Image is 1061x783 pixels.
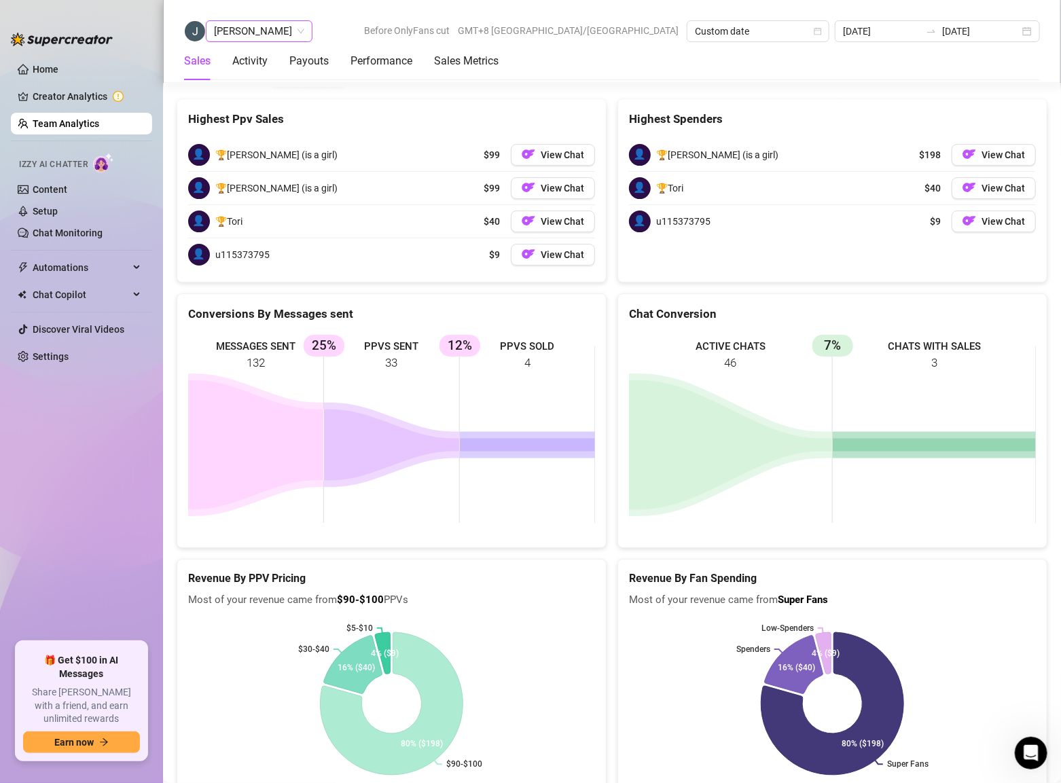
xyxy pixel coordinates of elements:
[33,206,58,217] a: Setup
[188,144,210,166] span: 👤
[232,53,268,69] div: Activity
[843,24,920,39] input: Start date
[28,82,50,104] div: Profile image for Tanya
[484,181,500,196] span: $99
[188,305,595,323] div: Conversions By Messages sent
[214,21,304,41] span: Jeffery Bamba
[93,153,114,172] img: AI Chatter
[337,594,384,606] b: $90-$100
[926,26,937,37] span: to
[541,183,584,194] span: View Chat
[215,147,338,162] span: 🏆[PERSON_NAME] (is a girl)
[1015,737,1047,769] iframe: Intercom live chat
[33,284,129,306] span: Chat Copilot
[66,7,154,17] h1: [PERSON_NAME]
[761,623,814,633] text: Low-Spenders
[23,731,140,753] button: Earn nowarrow-right
[952,177,1036,199] button: OFView Chat
[86,445,97,456] button: Start recording
[930,214,941,229] span: $9
[33,184,67,195] a: Content
[39,344,105,355] a: Go to the app
[458,20,679,41] span: GMT+8 [GEOGRAPHIC_DATA]/[GEOGRAPHIC_DATA]
[434,53,499,69] div: Sales Metrics
[736,644,770,654] text: Spenders
[952,144,1036,166] button: OFView Chat
[350,53,412,69] div: Performance
[511,244,595,266] button: OFView Chat
[28,135,244,162] div: Got an account you didn’t add because it felt too small? Not anymore! 🌟
[656,147,778,162] span: 🏆[PERSON_NAME] (is a girl)
[541,249,584,260] span: View Chat
[963,181,976,194] img: OF
[38,291,244,304] li: Full mobile app access
[446,759,482,769] text: $90-$100
[963,147,976,161] img: OF
[33,118,99,129] a: Team Analytics
[188,177,210,199] span: 👤
[215,181,338,196] span: 🏆[PERSON_NAME] (is a girl)
[11,33,113,46] img: logo-BBDzfeDw.svg
[23,654,140,680] span: 🎁 Get $100 in AI Messages
[28,310,244,337] div: All designed to help you manage and grow all accounts from a single place.
[28,364,244,378] div: With Love,
[629,110,1036,128] div: Highest Spenders
[9,5,35,31] button: go back
[38,247,244,272] li: Full analytics for your account and chatters
[982,216,1025,227] span: View Chat
[21,445,32,456] button: Emoji picker
[522,147,535,161] img: OF
[54,737,94,748] span: Earn now
[38,218,244,243] li: Message Copilot, Inbox Copilot & Pricing Copilot
[484,214,500,229] span: $40
[814,27,822,35] span: calendar
[511,211,595,232] button: OFView Chat
[511,177,595,199] a: OFView Chat
[215,247,270,262] span: u115373795
[942,24,1020,39] input: End date
[346,623,373,633] text: $5-$10
[778,594,828,606] b: Super Fans
[522,247,535,261] img: OF
[215,214,242,229] span: 🏆Tori
[541,216,584,227] span: View Chat
[695,21,821,41] span: Custom date
[188,592,595,608] span: Most of your revenue came from PPVs
[982,183,1025,194] span: View Chat
[213,5,238,31] button: Home
[188,110,595,128] div: Highest Ppv Sales
[522,214,535,227] img: OF
[982,149,1025,160] span: View Chat
[66,17,126,31] p: Active [DATE]
[33,351,69,362] a: Settings
[484,147,500,162] span: $99
[33,257,129,278] span: Automations
[18,290,26,299] img: Chat Copilot
[33,324,124,335] a: Discover Viral Videos
[522,181,535,194] img: OF
[629,592,1036,608] span: Most of your revenue came from
[238,5,263,30] div: Close
[33,86,141,107] a: Creator Analytics exclamation-circle
[541,149,584,160] span: View Chat
[12,416,260,439] textarea: Message…
[489,247,500,262] span: $9
[952,211,1036,232] button: OFView Chat
[28,168,244,195] div: For just , you can manage it with ease - and still get everything you need:
[364,20,450,41] span: Before OnlyFans cut
[963,214,976,227] img: OF
[60,88,134,98] span: [PERSON_NAME]
[629,305,1036,323] div: Chat Conversion
[233,439,255,461] button: Send a message…
[28,384,244,398] div: [PERSON_NAME] Supercreator
[18,262,29,273] span: thunderbolt
[38,275,244,288] li: Sales and marketing tools
[629,144,651,166] span: 👤
[39,7,60,29] div: Profile image for Tanya
[38,202,244,215] li: 500 AI messages
[65,445,75,456] button: Upload attachment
